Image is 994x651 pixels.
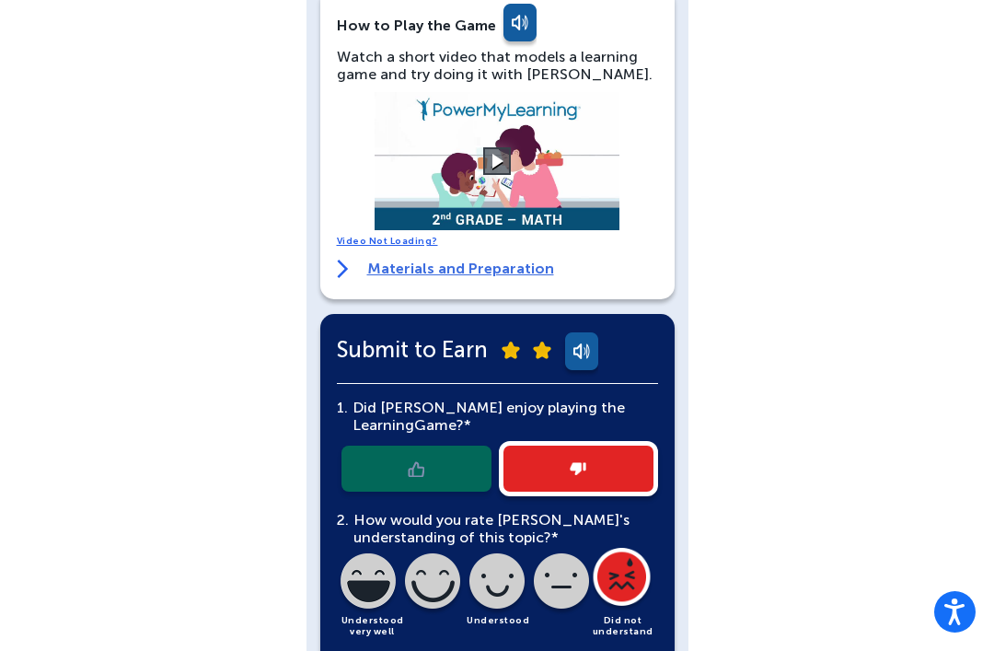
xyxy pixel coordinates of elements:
[467,615,529,626] span: Understood
[337,511,349,529] span: 2.
[337,260,349,278] img: right-arrow.svg
[502,342,520,359] img: submit-star.png
[414,416,471,434] span: Game?*
[341,615,404,637] span: Understood very well
[337,511,658,546] div: How would you rate [PERSON_NAME]'s understanding of this topic?*
[337,48,658,83] div: Watch a short video that models a learning game and try doing it with [PERSON_NAME].
[593,615,653,637] span: Did not understand
[337,17,496,34] div: How to Play the Game
[348,399,658,434] div: Did [PERSON_NAME] enjoy playing the Learning
[337,260,554,278] a: Materials and Preparation
[337,399,348,416] span: 1.
[337,236,438,247] a: Video Not Loading?
[533,342,551,359] img: submit-star.png
[337,341,488,358] span: Submit to Earn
